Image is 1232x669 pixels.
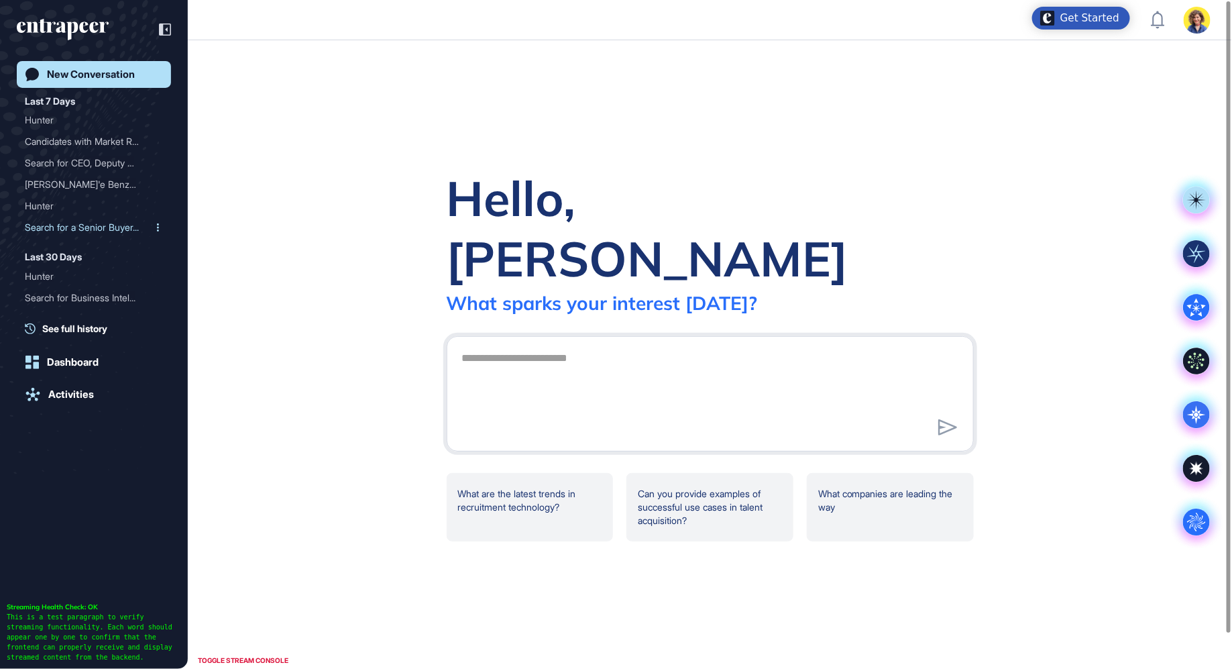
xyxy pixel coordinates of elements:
[25,109,163,131] div: Hunter
[807,473,974,542] div: What companies are leading the way
[1032,7,1130,30] div: Open Get Started checklist
[17,61,171,88] a: New Conversation
[626,473,793,542] div: Can you provide examples of successful use cases in talent acquisition?
[25,93,75,109] div: Last 7 Days
[447,168,974,289] div: Hello, [PERSON_NAME]
[25,174,163,195] div: Halim Memiş'e Benzer Adaylar
[194,652,292,669] div: TOGGLE STREAM CONSOLE
[25,152,163,174] div: Search for CEO, Deputy CEO, or CSO Candidates in Fintech with Global Vision and M&A Experience in...
[17,349,171,376] a: Dashboard
[25,217,152,238] div: Search for a Senior Buyer...
[1040,11,1055,25] img: launcher-image-alternative-text
[1060,11,1119,25] div: Get Started
[48,389,94,401] div: Activities
[25,266,152,287] div: Hunter
[25,195,152,217] div: Hunter
[25,131,163,152] div: Candidates with Market Research Background in Business Intelligence/Analytics Based in Türkiye
[1184,7,1211,34] img: user-avatar
[25,174,152,195] div: [PERSON_NAME]'e Benzer [PERSON_NAME]...
[25,287,163,309] div: Search for Business Intelligence Manager Candidates in Turkey with Power BI Experience from Niels...
[25,287,152,309] div: Search for Business Intel...
[25,152,152,174] div: Search for CEO, Deputy CE...
[25,249,82,265] div: Last 30 Days
[47,68,135,81] div: New Conversation
[47,356,99,368] div: Dashboard
[447,473,614,542] div: What are the latest trends in recruitment technology?
[447,291,758,315] div: What sparks your interest [DATE]?
[17,19,109,40] div: entrapeer-logo
[25,195,163,217] div: Hunter
[25,266,163,287] div: Hunter
[25,109,152,131] div: Hunter
[25,309,152,330] div: Search for Talent Acquisi...
[25,217,163,238] div: Search for a Senior Buyer with 5 Years Experience in Istanbul
[25,131,152,152] div: Candidates with Market Re...
[42,321,107,336] span: See full history
[25,309,163,330] div: Search for Talent Acquisition or Recruitment Candidates with 5-10 Years Experience in Pharmaceuti...
[25,321,171,336] a: See full history
[17,381,171,408] a: Activities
